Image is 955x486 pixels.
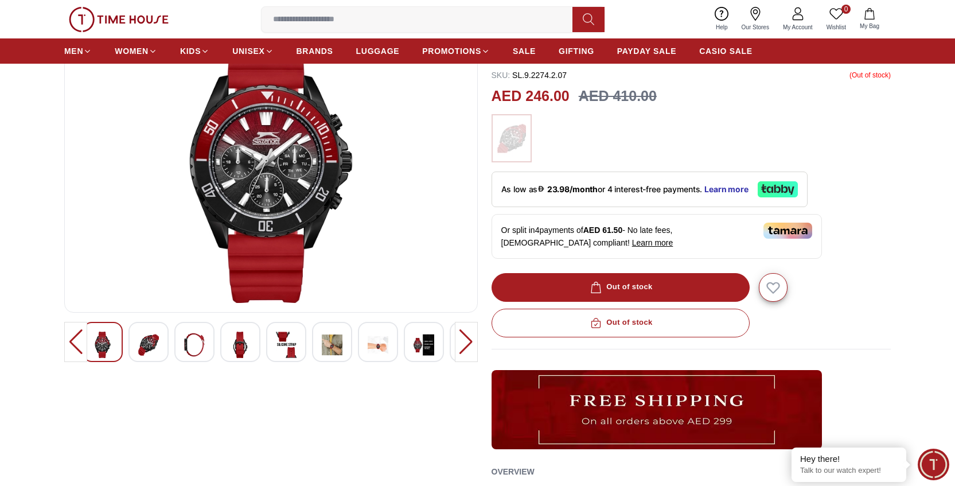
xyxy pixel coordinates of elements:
span: SKU : [492,71,510,80]
p: Talk to our watch expert! [800,466,898,476]
a: GIFTING [559,41,594,61]
div: Hey there! [800,453,898,465]
span: My Bag [855,22,884,30]
img: Slazenger Men Multi Function Red Dial Watch -SL.9.2274.2.07 [322,332,342,358]
span: My Account [778,23,817,32]
span: UNISEX [232,45,264,57]
span: GIFTING [559,45,594,57]
span: SALE [513,45,536,57]
img: Slazenger Men Multi Function Red Dial Watch -SL.9.2274.2.07 [276,332,297,358]
img: ... [492,370,822,449]
a: Help [709,5,735,34]
p: SL.9.2274.2.07 [492,69,567,81]
a: LUGGAGE [356,41,400,61]
img: Slazenger Men Multi Function Red Dial Watch -SL.9.2274.2.07 [230,332,251,358]
img: Tamara [763,223,812,239]
a: MEN [64,41,92,61]
span: KIDS [180,45,201,57]
h2: Overview [492,463,535,480]
span: PROMOTIONS [422,45,481,57]
a: BRANDS [297,41,333,61]
a: WOMEN [115,41,157,61]
img: Slazenger Men Multi Function Red Dial Watch -SL.9.2274.2.07 [74,28,468,303]
img: Slazenger Men Multi Function Red Dial Watch -SL.9.2274.2.07 [368,332,388,358]
img: Slazenger Men Multi Function Red Dial Watch -SL.9.2274.2.07 [414,332,434,358]
span: Our Stores [737,23,774,32]
img: Slazenger Men Multi Function Red Dial Watch -SL.9.2274.2.07 [184,332,205,358]
span: BRANDS [297,45,333,57]
h3: AED 410.00 [579,85,657,107]
span: AED 61.50 [583,225,622,235]
a: UNISEX [232,41,273,61]
span: LUGGAGE [356,45,400,57]
span: MEN [64,45,83,57]
a: 0Wishlist [820,5,853,34]
img: ... [497,120,526,157]
p: ( Out of stock ) [849,69,891,81]
img: ... [69,7,169,32]
a: PAYDAY SALE [617,41,676,61]
img: Slazenger Men Multi Function Red Dial Watch -SL.9.2274.2.07 [92,332,113,358]
div: Chat Widget [918,449,949,480]
a: CASIO SALE [699,41,753,61]
div: Or split in 4 payments of - No late fees, [DEMOGRAPHIC_DATA] compliant! [492,214,822,259]
a: Our Stores [735,5,776,34]
img: Slazenger Men Multi Function Red Dial Watch -SL.9.2274.2.07 [138,332,159,358]
a: PROMOTIONS [422,41,490,61]
a: KIDS [180,41,209,61]
h2: AED 246.00 [492,85,570,107]
span: WOMEN [115,45,149,57]
span: Help [711,23,732,32]
button: My Bag [853,6,886,33]
span: 0 [841,5,851,14]
a: SALE [513,41,536,61]
span: Wishlist [822,23,851,32]
span: Learn more [632,238,673,247]
span: CASIO SALE [699,45,753,57]
span: PAYDAY SALE [617,45,676,57]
